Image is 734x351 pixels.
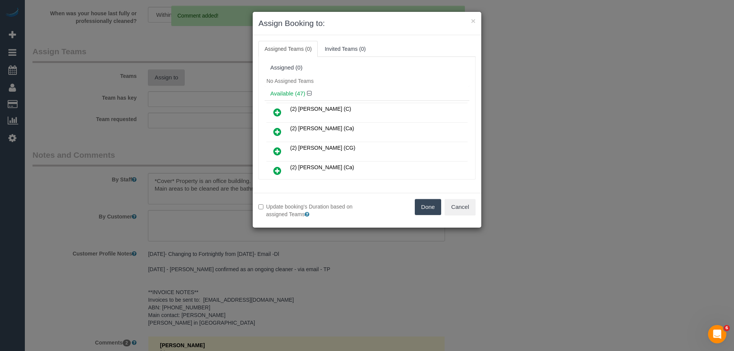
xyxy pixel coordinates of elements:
[270,91,464,97] h4: Available (47)
[445,199,476,215] button: Cancel
[258,41,318,57] a: Assigned Teams (0)
[258,203,361,218] label: Update booking's Duration based on assigned Teams
[708,325,726,343] iframe: Intercom live chat
[415,199,442,215] button: Done
[290,145,355,151] span: (2) [PERSON_NAME] (CG)
[318,41,372,57] a: Invited Teams (0)
[290,125,354,131] span: (2) [PERSON_NAME] (Ca)
[258,18,476,29] h3: Assign Booking to:
[266,78,313,84] span: No Assigned Teams
[724,325,730,331] span: 6
[471,17,476,25] button: ×
[270,65,464,71] div: Assigned (0)
[258,204,263,209] input: Update booking's Duration based on assigned Teams
[290,164,354,170] span: (2) [PERSON_NAME] (Ca)
[290,106,351,112] span: (2) [PERSON_NAME] (C)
